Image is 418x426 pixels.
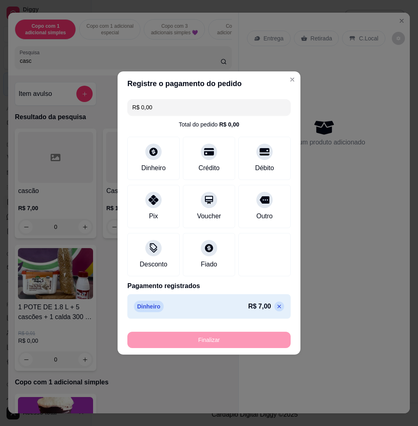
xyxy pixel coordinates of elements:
p: Dinheiro [134,301,164,312]
p: Pagamento registrados [127,281,291,291]
input: Ex.: hambúrguer de cordeiro [132,99,286,115]
div: Total do pedido [179,120,239,129]
div: Desconto [140,260,167,269]
p: R$ 7,00 [248,302,271,311]
div: Crédito [198,163,220,173]
button: Close [286,73,299,86]
div: R$ 0,00 [219,120,239,129]
div: Outro [256,211,273,221]
div: Fiado [201,260,217,269]
div: Pix [149,211,158,221]
div: Voucher [197,211,221,221]
header: Registre o pagamento do pedido [118,71,300,96]
div: Débito [255,163,274,173]
div: Dinheiro [141,163,166,173]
